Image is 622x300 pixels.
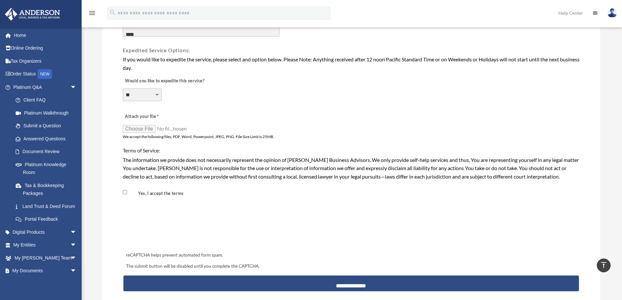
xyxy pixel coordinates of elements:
div: The submit button will be disabled until you complete the CAPTCHA. [123,262,579,270]
i: menu [88,9,96,17]
a: Digital Productsarrow_drop_down [5,226,87,239]
h4: Terms of Service: [123,147,580,154]
iframe: reCAPTCHA [124,213,223,238]
a: My Entitiesarrow_drop_down [5,239,87,252]
a: Submit a Question [9,119,87,133]
a: My Documentsarrow_drop_down [5,264,87,277]
div: If you would like to expedite the service, please select and option below. Please Note: Anything ... [123,55,580,72]
a: menu [88,11,96,17]
a: Document Review [9,145,83,158]
span: arrow_drop_down [70,264,83,278]
a: Platinum Knowledge Room [9,158,87,179]
a: vertical_align_top [597,259,611,272]
span: arrow_drop_down [70,81,83,94]
img: User Pic [607,8,617,18]
img: Anderson Advisors Platinum Portal [3,8,62,21]
span: arrow_drop_down [70,251,83,265]
div: NEW [38,69,52,79]
div: reCAPTCHA helps prevent automated form spam. [123,251,579,259]
a: Online Ordering [5,42,87,55]
a: Platinum Walkthrough [9,106,87,119]
span: We accept the following files: PDF, Word, Powerpoint, JPEG, PNG. File Size Limit is 25MB. [123,134,274,139]
span: arrow_drop_down [70,226,83,239]
a: Order StatusNEW [5,68,87,81]
a: Answered Questions [9,132,87,145]
a: Home [5,29,87,42]
div: The information we provide does not necessarily represent the opinion of [PERSON_NAME] Business A... [123,156,580,181]
span: Expedited Service Options: [123,47,190,53]
a: Client FAQ [9,94,87,107]
label: Would you like to expedite this service? [123,76,206,86]
i: search [109,9,116,16]
span: arrow_drop_down [70,277,83,291]
a: My [PERSON_NAME] Teamarrow_drop_down [5,251,87,264]
a: Online Learningarrow_drop_down [5,277,87,290]
label: Yes, I accept the terms [128,190,186,197]
label: Attach your file [123,112,188,121]
a: Tax Organizers [5,55,87,68]
span: arrow_drop_down [70,239,83,252]
i: vertical_align_top [600,261,608,269]
a: Portal Feedback [9,213,87,226]
a: Platinum Q&Aarrow_drop_down [5,81,87,94]
a: Land Trust & Deed Forum [9,200,87,213]
a: Tax & Bookkeeping Packages [9,179,87,200]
